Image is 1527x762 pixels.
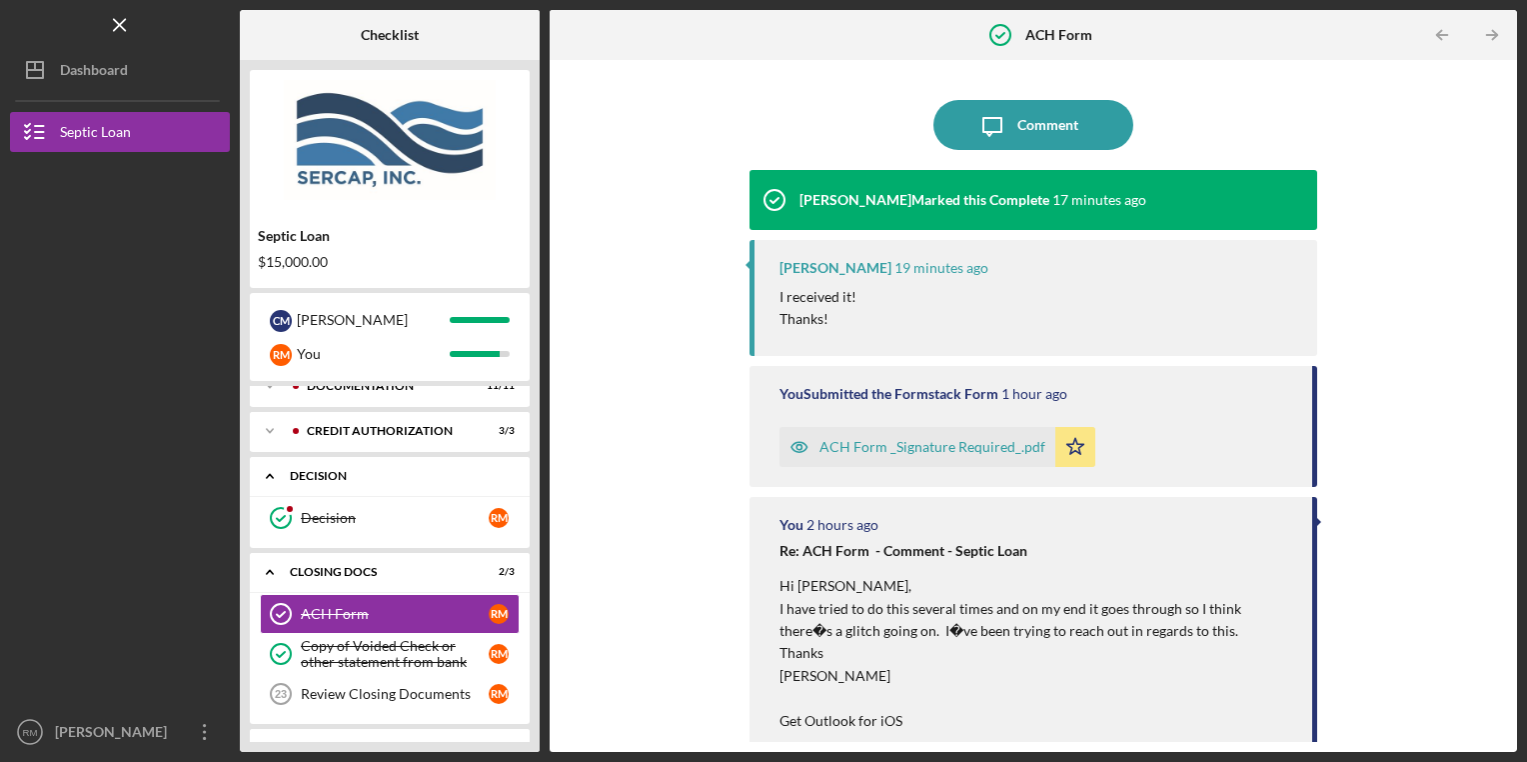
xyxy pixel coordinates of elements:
strong: Re: ACH Form - Comment - Septic Loan [779,542,1027,559]
tspan: 23 [275,688,287,700]
button: Dashboard [10,50,230,90]
p: I received it! [779,286,856,308]
div: $15,000.00 [258,254,522,270]
div: R M [489,684,509,704]
div: [PERSON_NAME] [297,303,450,337]
div: Documentation [307,380,465,392]
a: DecisionRM [260,498,520,538]
p: Thanks! [779,308,856,330]
button: ACH Form _Signature Required_.pdf [779,427,1095,467]
div: Comment [1017,100,1078,150]
time: 2025-10-15 16:19 [1001,386,1067,402]
time: 2025-10-15 17:10 [894,260,988,276]
text: RM [23,727,38,738]
div: R M [489,508,509,528]
div: You [297,337,450,371]
b: Checklist [361,27,419,43]
a: Copy of Voided Check or other statement from bankRM [260,634,520,674]
div: Decision [290,470,505,482]
div: Septic Loan [60,112,131,157]
div: 2 / 3 [479,566,515,578]
button: Septic Loan [10,112,230,152]
div: Review Closing Documents [301,686,489,702]
img: Product logo [250,80,530,200]
div: ACH Form [301,606,489,622]
div: ACH Form _Signature Required_.pdf [819,439,1045,455]
p: Hi [PERSON_NAME], I have tried to do this several times and on my end it goes through so I think ... [779,575,1293,732]
button: Comment [933,100,1133,150]
div: [PERSON_NAME] [779,260,891,276]
a: 23Review Closing DocumentsRM [260,674,520,714]
div: Dashboard [60,50,128,95]
div: 11 / 11 [479,380,515,392]
time: 2025-10-15 17:11 [1052,192,1146,208]
div: You Submitted the Formstack Form [779,386,998,402]
b: ACH Form [1025,27,1092,43]
a: ACH FormRM [260,594,520,634]
div: Copy of Voided Check or other statement from bank [301,638,489,670]
div: R M [270,344,292,366]
div: Decision [301,510,489,526]
div: CLOSING DOCS [290,566,465,578]
div: CREDIT AUTHORIZATION [307,425,465,437]
div: R M [489,604,509,624]
div: [PERSON_NAME] [50,712,180,757]
div: R M [489,644,509,664]
div: 3 / 3 [479,425,515,437]
div: C M [270,310,292,332]
div: Septic Loan [258,228,522,244]
div: You [779,517,803,533]
time: 2025-10-15 15:09 [806,517,878,533]
button: RM[PERSON_NAME] [10,712,230,752]
div: [PERSON_NAME] Marked this Complete [799,192,1049,208]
